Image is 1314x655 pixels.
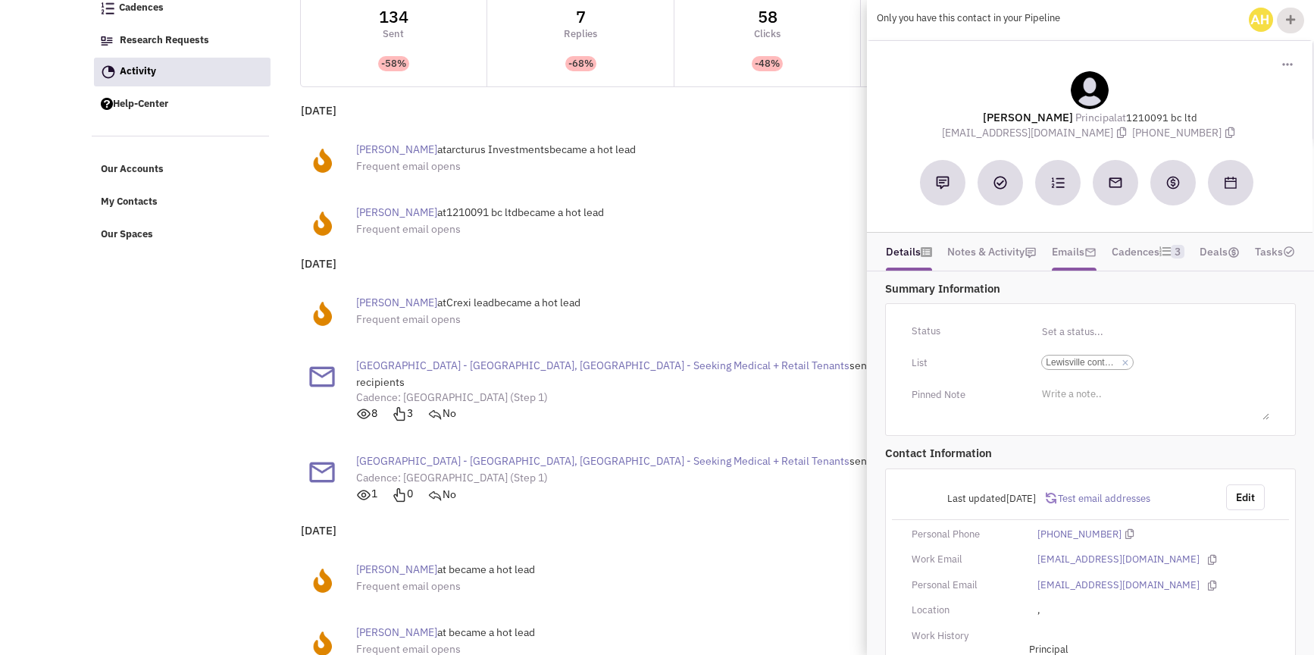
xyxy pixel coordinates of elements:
a: Our Accounts [93,155,270,184]
span: arcturus Investments [446,143,549,156]
div: Status [902,319,1028,343]
img: icon_reply.png [427,406,443,422]
div: Location [902,603,1028,618]
span: 3 [392,406,413,420]
a: Cadence: [GEOGRAPHIC_DATA] (Step 1) [356,471,548,484]
img: hotlead.png [307,146,337,176]
span: Cadences [119,2,164,14]
img: hotlead.png [307,566,337,596]
img: Create a deal [1165,175,1181,190]
a: 1210091 bc ltd [1126,111,1197,124]
span: Lewisville contacts [1046,356,1118,369]
span: Activity [120,64,156,77]
span: [PERSON_NAME] [356,143,437,156]
div: Work History [902,629,1028,644]
img: Schedule a Meeting [1225,177,1237,189]
span: 1 [356,487,377,500]
a: Notes & Activity [947,240,1037,263]
b: [DATE] [301,256,336,271]
img: Activity.png [102,65,115,79]
span: Frequent email opens [356,159,461,173]
div: Work Email [902,553,1028,567]
img: TaskCount.png [1283,246,1295,258]
div: sent to [356,445,906,511]
a: Cadence: [GEOGRAPHIC_DATA] (Step 1) [356,390,548,404]
a: Cadences [1112,240,1184,263]
div: Share Contact [1277,8,1304,33]
span: Frequent email opens [356,222,461,236]
lable: [PERSON_NAME] [983,110,1073,124]
div: Personal Phone [902,528,1028,542]
a: Research Requests [93,27,270,55]
span: Frequent email opens [356,579,461,593]
span: Principal [1075,111,1117,124]
span: at [1075,111,1197,124]
p: Replies [564,27,597,42]
span: Research Requests [120,33,209,46]
a: Activity [94,58,271,86]
img: email-sent.png [307,457,337,487]
a: Deals [1200,240,1240,263]
div: at became a hot lead [356,133,636,181]
img: Subscribe to a cadence [1051,176,1065,190]
a: Details [886,240,932,263]
b: [DATE] [301,523,336,537]
img: icon-email-active-16.png [1084,246,1097,259]
span: 1210091 bc ltd [446,205,518,219]
span: [PERSON_NAME] [356,625,437,639]
div: List [902,351,1028,375]
a: Our Spaces [93,221,270,249]
div: at became a hot lead [356,196,604,244]
img: icon-point-out.png [392,487,407,503]
a: Help-Center [93,90,270,119]
p: Sent [383,27,404,42]
span: [GEOGRAPHIC_DATA] - [GEOGRAPHIC_DATA], [GEOGRAPHIC_DATA] - Seeking Medical + Retail Tenants [356,359,849,372]
div: Personal Email [902,578,1028,593]
span: [PERSON_NAME] [356,205,437,219]
a: My Contacts [93,188,270,217]
span: [DATE] [1006,492,1036,505]
span: No [443,487,456,501]
img: hotlead.png [307,299,337,329]
img: Send an email [1108,175,1123,190]
a: × [1122,356,1128,370]
img: icon-point-out.png [392,406,407,422]
p: Summary Information [885,280,1296,296]
img: Add a note [936,176,950,190]
img: icon-dealamount.png [1228,246,1240,259]
div: , [1028,603,1279,618]
span: [PERSON_NAME] [356,563,437,576]
span: 0 [392,487,413,500]
img: icon_reply.png [427,487,443,503]
span: [GEOGRAPHIC_DATA] - [GEOGRAPHIC_DATA], [GEOGRAPHIC_DATA] - Seeking Medical + Retail Tenants [356,454,849,468]
a: [EMAIL_ADDRESS][DOMAIN_NAME] [1037,553,1200,567]
div: Last updated [902,484,1045,513]
img: Cadences_logo.png [101,2,114,14]
b: [DATE] [301,103,336,118]
span: Frequent email opens [356,312,461,326]
input: Set a status... [1037,319,1269,343]
span: No [443,406,456,420]
img: hotlead.png [307,208,337,239]
span: Only you have this contact in your Pipeline [877,11,1060,24]
span: Our Spaces [101,227,153,240]
span: Crexi lead [446,296,494,309]
img: teammate.png [1071,71,1109,109]
img: vHrppVZrPkeRTa8QqFdiLw.png [1249,8,1273,32]
span: 8 [356,406,377,420]
span: [PHONE_NUMBER] [1132,126,1238,139]
span: [PERSON_NAME] [356,296,437,309]
div: sent to 2 recipients [356,349,910,431]
button: Edit [1226,484,1265,510]
span: Our Accounts [101,163,164,176]
img: icons_eye-open.png [356,406,371,422]
span: My Contacts [101,196,158,208]
img: help.png [101,98,113,110]
img: icon-note.png [1025,246,1037,259]
div: at became a hot lead [356,553,535,601]
img: Add a Task [993,176,1007,190]
span: 3 [1171,245,1184,259]
a: Tasks [1255,240,1295,263]
a: [EMAIL_ADDRESS][DOMAIN_NAME] [1037,578,1200,593]
input: ×Lewisville contacts [1137,355,1171,370]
